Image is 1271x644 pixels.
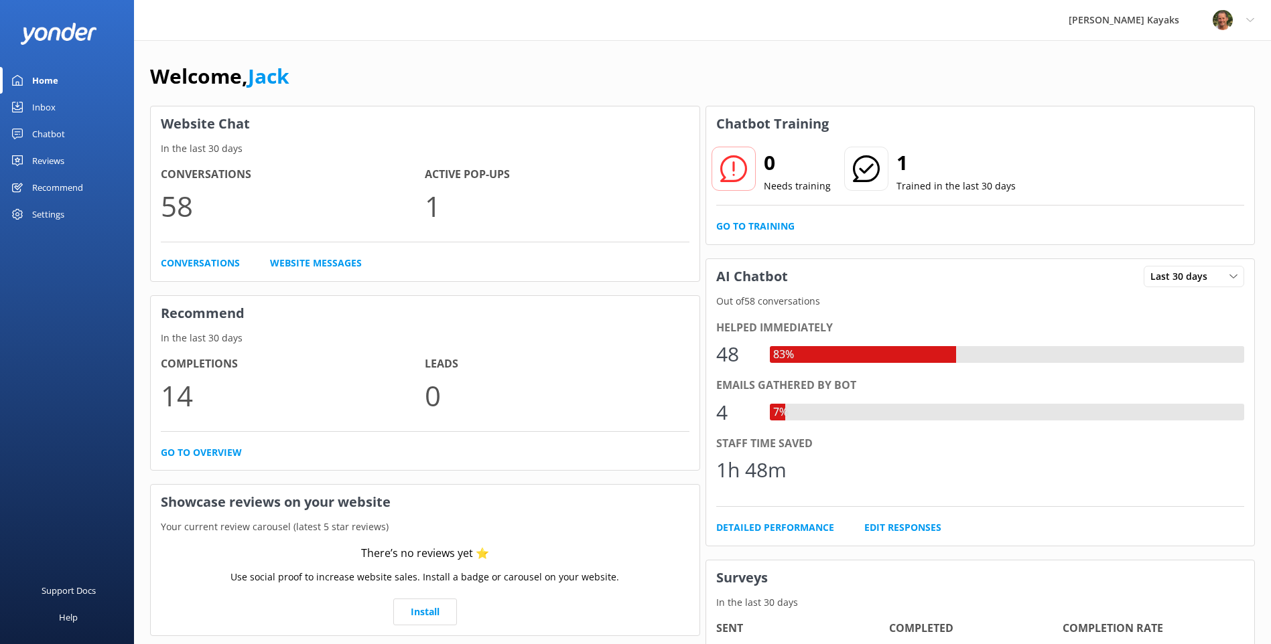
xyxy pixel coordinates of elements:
div: Helped immediately [716,319,1245,337]
h3: Recommend [151,296,699,331]
h4: Active Pop-ups [425,166,689,183]
p: Out of 58 conversations [706,294,1255,309]
div: There’s no reviews yet ⭐ [361,545,489,562]
h3: Chatbot Training [706,106,839,141]
a: Go to overview [161,445,242,460]
div: Staff time saved [716,435,1245,453]
p: In the last 30 days [151,141,699,156]
div: 4 [716,396,756,428]
p: 14 [161,373,425,418]
p: 0 [425,373,689,418]
div: Inbox [32,94,56,120]
h3: Website Chat [151,106,699,141]
p: In the last 30 days [151,331,699,345]
div: Home [32,67,58,94]
p: 58 [161,183,425,228]
div: Chatbot [32,120,65,147]
a: Detailed Performance [716,520,834,535]
p: Your current review carousel (latest 5 star reviews) [151,519,699,534]
h4: Leads [425,355,689,373]
h4: Conversations [161,166,425,183]
div: 48 [716,338,756,370]
img: 49-1662257987.jpg [1213,10,1233,30]
h2: 1 [896,147,1016,179]
img: yonder-white-logo.png [20,23,97,45]
h3: Showcase reviews on your website [151,485,699,519]
h4: Completed [889,620,1063,637]
div: 83% [770,346,797,364]
p: Use social proof to increase website sales. Install a badge or carousel on your website. [230,570,619,584]
div: Reviews [32,147,64,174]
div: Settings [32,201,64,228]
div: Help [59,604,78,631]
p: In the last 30 days [706,595,1255,610]
a: Edit Responses [864,520,941,535]
a: Install [393,598,457,625]
h4: Completion Rate [1063,620,1236,637]
h4: Sent [716,620,890,637]
p: Needs training [764,179,831,193]
div: Support Docs [42,577,96,604]
p: 1 [425,183,689,228]
h3: AI Chatbot [706,259,798,294]
h1: Welcome, [150,60,289,92]
span: Last 30 days [1150,269,1215,284]
a: Website Messages [270,256,362,270]
a: Go to Training [716,219,795,234]
h4: Completions [161,355,425,373]
p: Trained in the last 30 days [896,179,1016,193]
h3: Surveys [706,560,1255,595]
div: 7% [770,404,791,421]
div: 1h 48m [716,454,787,486]
h2: 0 [764,147,831,179]
div: Recommend [32,174,83,201]
a: Conversations [161,256,240,270]
div: Emails gathered by bot [716,377,1245,394]
a: Jack [248,62,289,90]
